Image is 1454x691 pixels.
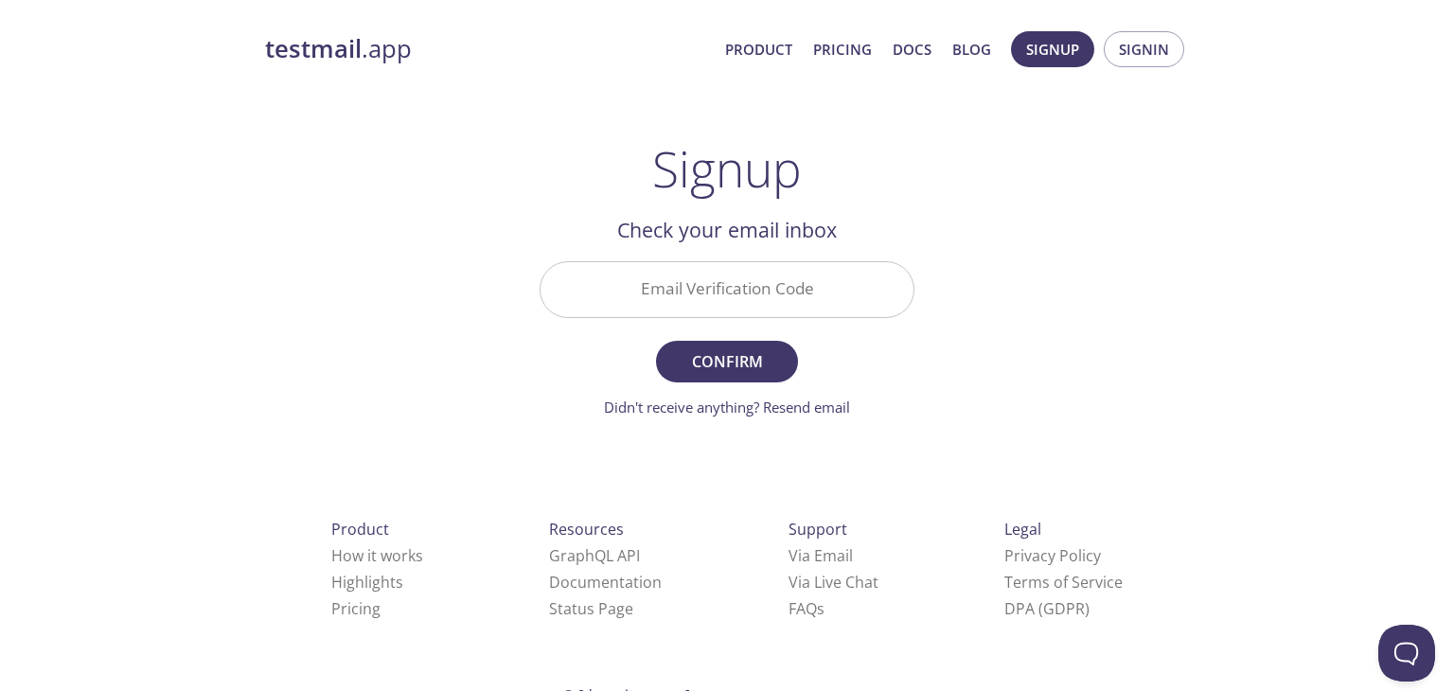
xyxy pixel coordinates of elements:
a: Status Page [549,598,633,619]
button: Signup [1011,31,1094,67]
span: Resources [549,519,624,540]
span: Legal [1004,519,1041,540]
a: Via Email [789,545,853,566]
a: DPA (GDPR) [1004,598,1090,619]
a: FAQ [789,598,825,619]
h1: Signup [652,140,802,197]
a: testmail.app [265,33,710,65]
h2: Check your email inbox [540,214,914,246]
a: How it works [331,545,423,566]
span: Support [789,519,847,540]
button: Signin [1104,31,1184,67]
a: Documentation [549,572,662,593]
strong: testmail [265,32,362,65]
a: Highlights [331,572,403,593]
a: Privacy Policy [1004,545,1101,566]
span: Product [331,519,389,540]
a: Docs [893,37,931,62]
a: Pricing [331,598,381,619]
a: Blog [952,37,991,62]
a: Via Live Chat [789,572,878,593]
span: Signin [1119,37,1169,62]
span: s [817,598,825,619]
a: GraphQL API [549,545,640,566]
span: Signup [1026,37,1079,62]
button: Confirm [656,341,798,382]
a: Terms of Service [1004,572,1123,593]
iframe: Help Scout Beacon - Open [1378,625,1435,682]
a: Product [725,37,792,62]
a: Didn't receive anything? Resend email [604,398,850,416]
a: Pricing [813,37,872,62]
span: Confirm [677,348,777,375]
